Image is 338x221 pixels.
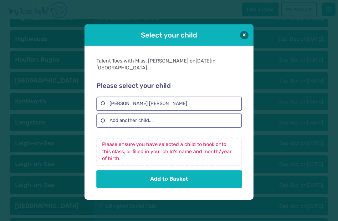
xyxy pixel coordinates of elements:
h1: Select your child [102,30,236,40]
h2: Please select your child [96,82,242,90]
div: Talent Toes with Miss. [PERSON_NAME] on in [GEOGRAPHIC_DATA]. [96,58,242,72]
label: [PERSON_NAME] [PERSON_NAME] [96,97,242,111]
p: Please ensure you have selected a child to book onto this class, or filled in your child's name a... [96,138,242,166]
span: [DATE] [196,58,211,64]
label: Add another child... [96,113,242,128]
button: Add to Basket [96,170,242,188]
